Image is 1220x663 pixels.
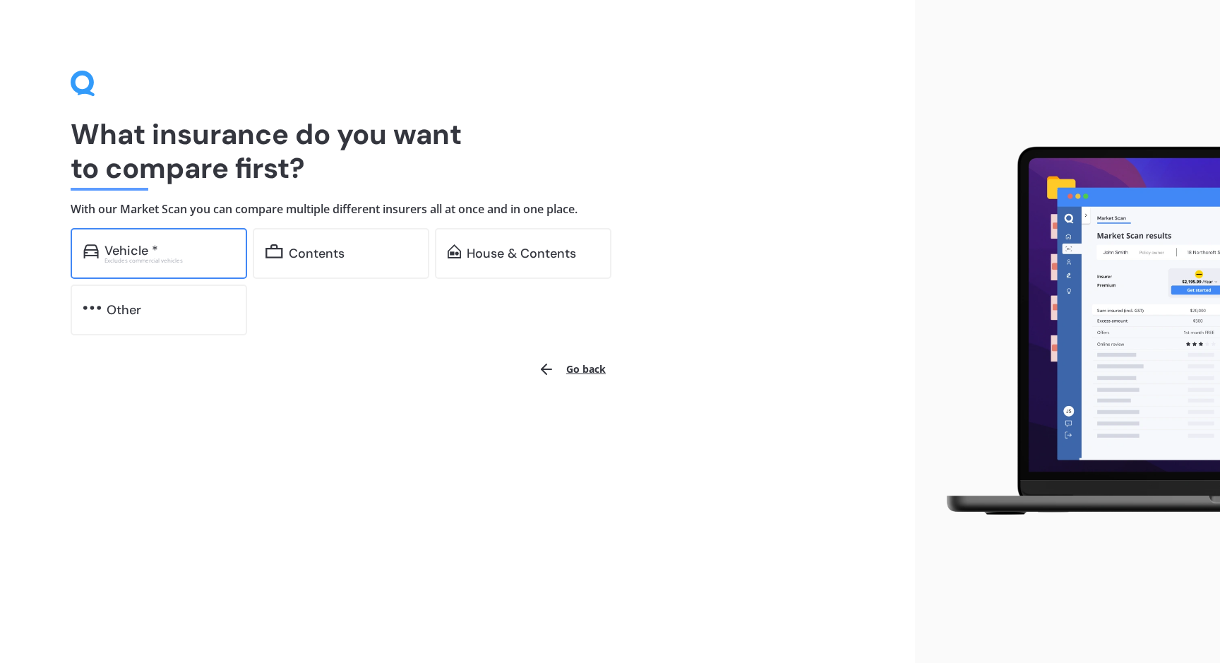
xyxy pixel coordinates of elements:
h1: What insurance do you want to compare first? [71,117,844,185]
h4: With our Market Scan you can compare multiple different insurers all at once and in one place. [71,202,844,217]
img: home-and-contents.b802091223b8502ef2dd.svg [448,244,461,258]
div: Other [107,303,141,317]
div: House & Contents [467,246,576,261]
div: Excludes commercial vehicles [104,258,234,263]
button: Go back [530,352,614,386]
div: Contents [289,246,345,261]
img: other.81dba5aafe580aa69f38.svg [83,301,101,315]
img: laptop.webp [926,138,1220,524]
img: car.f15378c7a67c060ca3f3.svg [83,244,99,258]
img: content.01f40a52572271636b6f.svg [265,244,283,258]
div: Vehicle * [104,244,158,258]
